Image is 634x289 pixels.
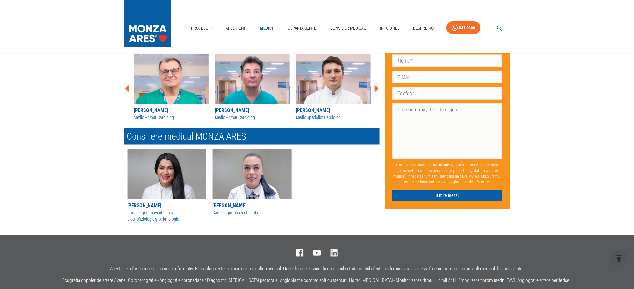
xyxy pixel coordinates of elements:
[446,21,481,35] a: 031 9300
[392,160,502,187] p: Prin apăsarea butonului , sunt de acord cu prelucrarea datelor mele cu caracter personal (ce pot ...
[328,22,368,35] a: Consilier Medical
[256,22,276,35] a: Medici
[215,107,290,114] div: [PERSON_NAME]
[349,278,456,283] a: Holter [MEDICAL_DATA] - Monitorizarea ritmului inimii 24H
[392,190,502,201] button: Trimite mesaj
[296,54,371,121] a: [PERSON_NAME]Medic Specialist Cardiolog
[213,150,292,216] button: [PERSON_NAME]Cardiologie intervențională
[128,202,206,210] div: [PERSON_NAME]
[213,210,292,216] p: Cardiologie intervențională
[459,24,475,32] div: 031 9300
[507,278,515,283] a: TAVI
[296,114,371,121] div: Medic Specialist Cardiolog
[110,267,524,272] p: Acest site a fost conceput cu scop informativ. El nu inlocuieste in niciun caz consultul medical....
[134,107,209,114] div: [PERSON_NAME]
[296,54,371,104] img: Dr. Mihai Cocoi
[124,128,380,145] h2: Consiliere medical MONZA ARES
[458,278,504,283] a: Embolizare fibrom uterin
[223,22,248,35] a: Afecțiuni
[215,54,290,104] img: Dr. Radu Hagiu
[215,54,290,121] a: [PERSON_NAME]Medic Primar Cardiolog
[128,210,206,216] p: Cardiologie intervențională
[286,22,319,35] a: Departamente
[128,150,206,200] img: Roxana Giurgiu
[128,150,206,223] button: [PERSON_NAME]Cardiologie intervenționalăElectrofiziologie și Aritmologie
[378,22,402,35] a: Info Utile
[411,22,437,35] a: Despre Noi
[213,150,292,200] img: Alexandra Giurgiu
[62,278,125,283] a: Ecografia doppler de artere / vene
[213,202,292,210] div: [PERSON_NAME]
[128,278,278,283] a: Coronarografie - Angiografie coronariana / Diagnostic [MEDICAL_DATA] pectorala
[134,54,209,104] img: Dr. Ștefan Moț - Spitalul MONZA ARES din Cluj Napoca
[134,114,209,121] div: Medic Primar Cardiolog
[134,54,209,121] a: [PERSON_NAME]Medic Primar Cardiolog
[280,278,347,283] a: Angioplastie coronariană cu stenturi
[215,114,290,121] div: Medic Primar Cardiolog
[189,22,214,35] a: Proceduri
[128,216,206,223] p: Electrofiziologie și Aritmologie
[432,163,453,167] b: Trimite mesaj
[517,278,569,283] a: Angiografie artere periferice
[296,107,371,114] div: [PERSON_NAME]
[611,250,628,267] button: delete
